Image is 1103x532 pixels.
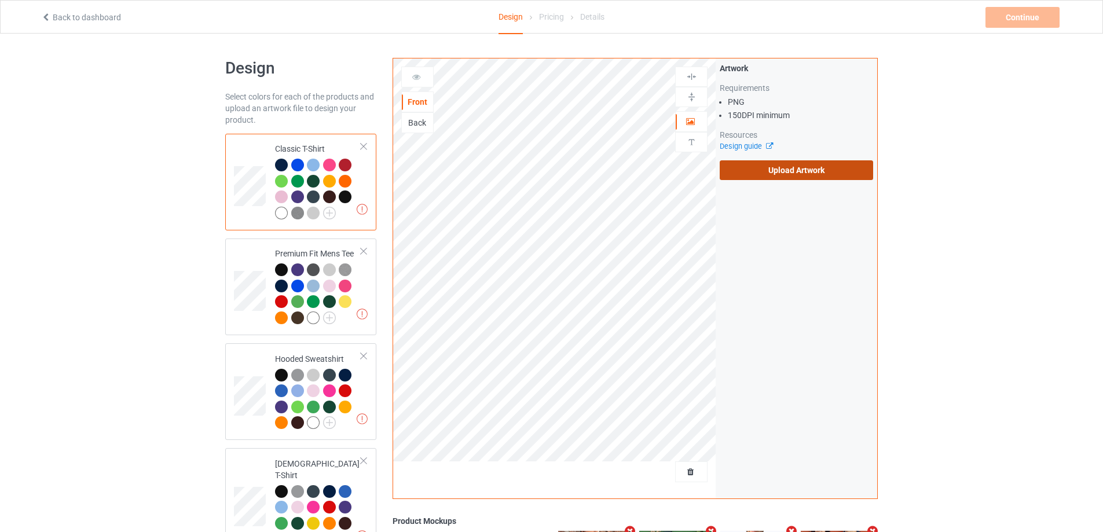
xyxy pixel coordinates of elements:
[357,204,368,215] img: exclamation icon
[402,117,433,129] div: Back
[728,96,873,108] li: PNG
[275,143,361,218] div: Classic T-Shirt
[323,207,336,219] img: svg+xml;base64,PD94bWwgdmVyc2lvbj0iMS4wIiBlbmNvZGluZz0iVVRGLTgiPz4KPHN2ZyB3aWR0aD0iMjJweCIgaGVpZ2...
[539,1,564,33] div: Pricing
[580,1,604,33] div: Details
[402,96,433,108] div: Front
[225,239,376,335] div: Premium Fit Mens Tee
[720,129,873,141] div: Resources
[225,58,376,79] h1: Design
[720,142,772,151] a: Design guide
[499,1,523,34] div: Design
[720,160,873,180] label: Upload Artwork
[41,13,121,22] a: Back to dashboard
[339,263,351,276] img: heather_texture.png
[275,353,361,428] div: Hooded Sweatshirt
[357,413,368,424] img: exclamation icon
[686,137,697,148] img: svg%3E%0A
[275,248,361,323] div: Premium Fit Mens Tee
[728,109,873,121] li: 150 DPI minimum
[225,134,376,230] div: Classic T-Shirt
[720,63,873,74] div: Artwork
[225,91,376,126] div: Select colors for each of the products and upload an artwork file to design your product.
[323,311,336,324] img: svg+xml;base64,PD94bWwgdmVyc2lvbj0iMS4wIiBlbmNvZGluZz0iVVRGLTgiPz4KPHN2ZyB3aWR0aD0iMjJweCIgaGVpZ2...
[720,82,873,94] div: Requirements
[357,309,368,320] img: exclamation icon
[225,343,376,440] div: Hooded Sweatshirt
[323,416,336,429] img: svg+xml;base64,PD94bWwgdmVyc2lvbj0iMS4wIiBlbmNvZGluZz0iVVRGLTgiPz4KPHN2ZyB3aWR0aD0iMjJweCIgaGVpZ2...
[291,207,304,219] img: heather_texture.png
[393,515,878,527] div: Product Mockups
[686,91,697,102] img: svg%3E%0A
[686,71,697,82] img: svg%3E%0A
